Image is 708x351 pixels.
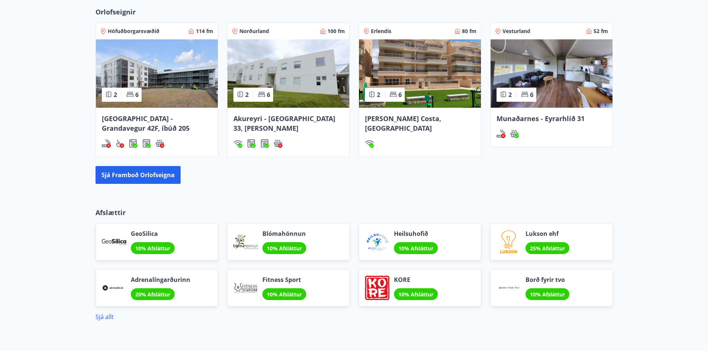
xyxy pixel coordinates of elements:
[247,139,256,148] div: Þvottavél
[491,39,612,108] img: Paella dish
[394,276,438,284] span: KORE
[233,114,335,133] span: Akureyri - [GEOGRAPHIC_DATA] 33, [PERSON_NAME]
[96,313,114,321] a: Sjá allt
[142,139,151,148] img: hddCLTAnxqFUMr1fxmbGG8zWilo2syolR0f9UjPn.svg
[247,139,256,148] img: Dl16BY4EX9PAW649lg1C3oBuIaAsR6QVDQBO2cTm.svg
[530,245,565,252] span: 25% Afsláttur
[96,39,218,108] img: Paella dish
[526,230,569,238] span: Lukson ehf
[377,91,380,99] span: 2
[196,27,213,35] span: 114 fm
[142,139,151,148] div: Þurrkari
[462,27,476,35] span: 80 fm
[394,230,438,238] span: Heilsuhofið
[510,129,519,138] img: h89QDIuHlAdpqTriuIvuEWkTH976fOgBEOOeu1mi.svg
[102,114,190,133] span: [GEOGRAPHIC_DATA] - Grandavegur 42F, íbúð 205
[371,27,391,35] span: Erlendis
[227,39,349,108] img: Paella dish
[274,139,282,148] img: h89QDIuHlAdpqTriuIvuEWkTH976fOgBEOOeu1mi.svg
[530,91,533,99] span: 6
[267,91,270,99] span: 6
[108,27,159,35] span: Höfuðborgarsvæðið
[497,114,585,123] span: Munaðarnes - Eyrarhlíð 31
[365,139,374,148] div: Þráðlaust net
[262,230,306,238] span: Blómahönnun
[594,27,608,35] span: 52 fm
[115,139,124,148] img: 8IYIKVZQyRlUC6HQIIUSdjpPGRncJsz2RzLgWvp4.svg
[102,139,111,148] div: Reykingar / Vape
[239,27,269,35] span: Norðurland
[398,291,433,298] span: 10% Afsláttur
[502,27,530,35] span: Vesturland
[398,245,433,252] span: 10% Afsláttur
[155,139,164,148] div: Heitur pottur
[96,7,136,17] span: Orlofseignir
[274,139,282,148] div: Heitur pottur
[262,276,306,284] span: Fitness Sport
[260,139,269,148] div: Þurrkari
[260,139,269,148] img: hddCLTAnxqFUMr1fxmbGG8zWilo2syolR0f9UjPn.svg
[526,276,569,284] span: Borð fyrir tvo
[129,139,138,148] div: Þvottavél
[233,139,242,148] img: HJRyFFsYp6qjeUYhR4dAD8CaCEsnIFYZ05miwXoh.svg
[267,291,302,298] span: 10% Afsláttur
[131,276,190,284] span: Adrenalíngarðurinn
[508,91,512,99] span: 2
[530,291,565,298] span: 10% Afsláttur
[135,245,170,252] span: 10% Afsláttur
[102,139,111,148] img: QNIUl6Cv9L9rHgMXwuzGLuiJOj7RKqxk9mBFPqjq.svg
[497,129,505,138] div: Reykingar / Vape
[359,39,481,108] img: Paella dish
[245,91,249,99] span: 2
[365,139,374,148] img: HJRyFFsYp6qjeUYhR4dAD8CaCEsnIFYZ05miwXoh.svg
[510,129,519,138] div: Heitur pottur
[365,114,441,133] span: [PERSON_NAME] Costa, [GEOGRAPHIC_DATA]
[398,91,402,99] span: 6
[96,208,613,217] p: Afslættir
[131,230,175,238] span: GeoSilica
[327,27,345,35] span: 100 fm
[129,139,138,148] img: Dl16BY4EX9PAW649lg1C3oBuIaAsR6QVDQBO2cTm.svg
[267,245,302,252] span: 10% Afsláttur
[114,91,117,99] span: 2
[155,139,164,148] img: h89QDIuHlAdpqTriuIvuEWkTH976fOgBEOOeu1mi.svg
[135,291,170,298] span: 20% Afsláttur
[497,129,505,138] img: QNIUl6Cv9L9rHgMXwuzGLuiJOj7RKqxk9mBFPqjq.svg
[135,91,139,99] span: 6
[115,139,124,148] div: Aðgengi fyrir hjólastól
[96,166,181,184] button: Sjá framboð orlofseigna
[233,139,242,148] div: Þráðlaust net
